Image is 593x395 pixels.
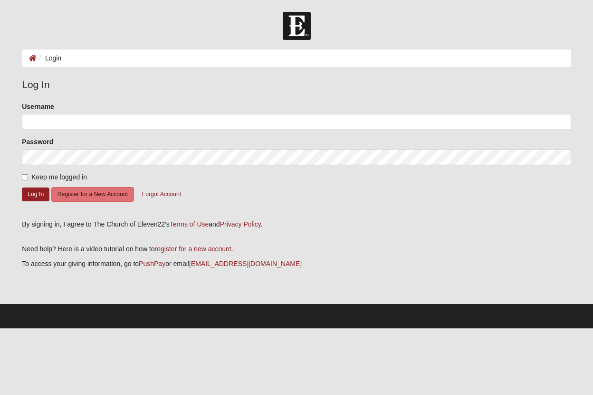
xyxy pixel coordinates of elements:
[22,77,571,92] legend: Log In
[37,53,61,63] li: Login
[170,220,209,228] a: Terms of Use
[22,102,54,111] label: Username
[139,260,165,267] a: PushPay
[51,187,134,202] button: Register for a New Account
[155,245,231,253] a: register for a new account
[22,219,571,229] div: By signing in, I agree to The Church of Eleven22's and .
[22,244,571,254] p: Need help? Here is a video tutorial on how to .
[22,174,28,180] input: Keep me logged in
[22,188,49,201] button: Log In
[136,187,187,202] button: Forgot Account
[189,260,302,267] a: [EMAIL_ADDRESS][DOMAIN_NAME]
[220,220,261,228] a: Privacy Policy
[22,259,571,269] p: To access your giving information, go to or email
[31,173,87,181] span: Keep me logged in
[22,137,53,147] label: Password
[283,12,311,40] img: Church of Eleven22 Logo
